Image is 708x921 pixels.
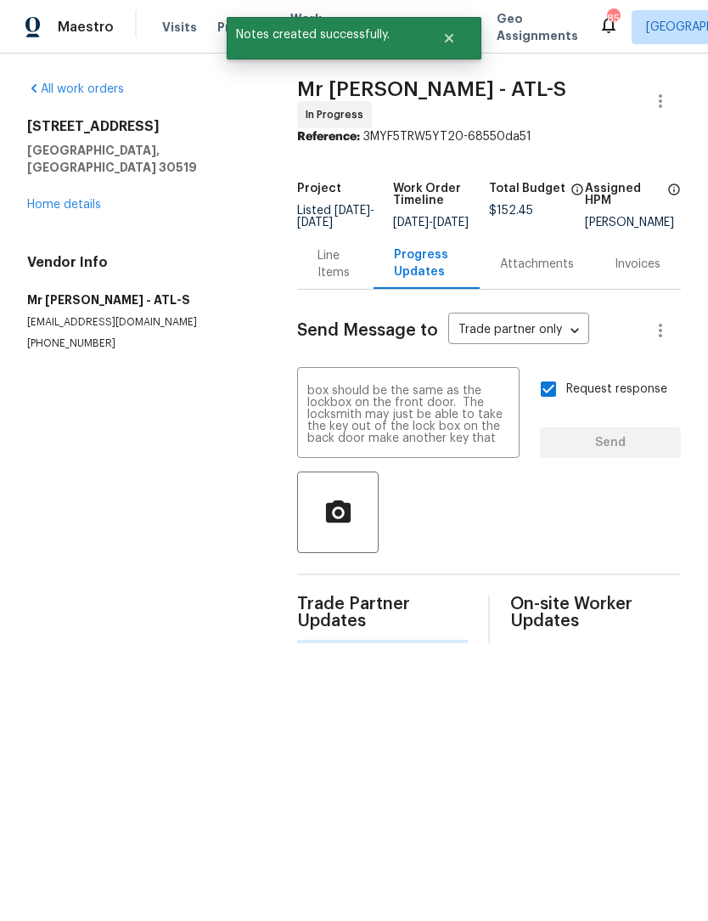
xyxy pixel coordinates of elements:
[615,256,660,273] div: Invoices
[297,322,438,339] span: Send Message to
[227,17,421,53] span: Notes created successfully.
[27,199,101,211] a: Home details
[306,106,370,123] span: In Progress
[570,183,584,205] span: The total cost of line items that have been proposed by Opendoor. This sum includes line items th...
[27,142,256,176] h5: [GEOGRAPHIC_DATA], [GEOGRAPHIC_DATA] 30519
[27,336,256,351] p: [PHONE_NUMBER]
[393,217,429,229] span: [DATE]
[27,254,256,271] h4: Vendor Info
[394,246,459,280] div: Progress Updates
[393,217,469,229] span: -
[290,10,334,44] span: Work Orders
[297,131,360,143] b: Reference:
[489,183,565,195] h5: Total Budget
[58,19,114,36] span: Maestro
[500,256,574,273] div: Attachments
[607,10,619,27] div: 85
[433,217,469,229] span: [DATE]
[297,596,468,630] span: Trade Partner Updates
[393,183,489,206] h5: Work Order Timeline
[489,205,533,217] span: $152.45
[27,315,256,330] p: [EMAIL_ADDRESS][DOMAIN_NAME]
[421,21,477,55] button: Close
[585,183,662,206] h5: Assigned HPM
[667,183,681,217] span: The hpm assigned to this work order.
[448,317,589,345] div: Trade partner only
[510,596,681,630] span: On-site Worker Updates
[217,19,270,36] span: Projects
[297,205,374,229] span: -
[27,118,256,135] h2: [STREET_ADDRESS]
[297,183,341,195] h5: Project
[27,291,256,308] h5: Mr [PERSON_NAME] - ATL-S
[27,83,124,95] a: All work orders
[162,19,197,36] span: Visits
[334,205,370,217] span: [DATE]
[307,385,509,444] textarea: The should be a lock box on the back door with a key to the front door. The access code to that l...
[297,79,566,99] span: Mr [PERSON_NAME] - ATL-S
[497,10,578,44] span: Geo Assignments
[566,381,667,398] span: Request response
[297,217,333,229] span: [DATE]
[297,128,681,145] div: 3MYF5TRW5YT20-68550da51
[297,205,374,229] span: Listed
[317,247,352,281] div: Line Items
[585,217,681,229] div: [PERSON_NAME]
